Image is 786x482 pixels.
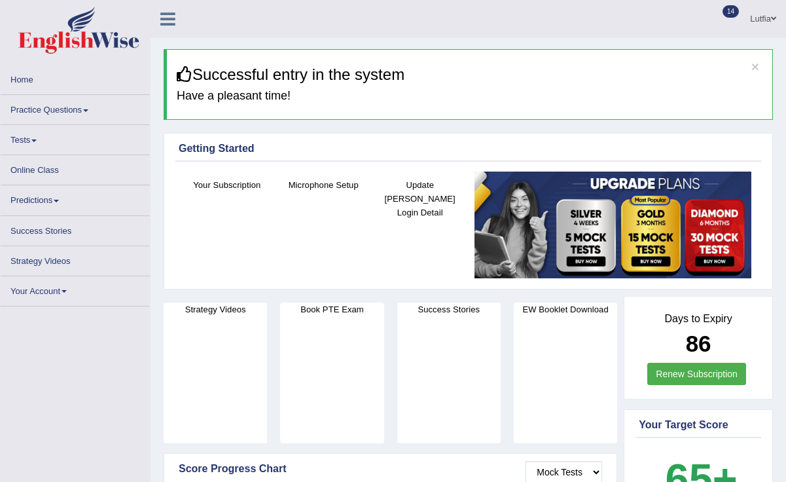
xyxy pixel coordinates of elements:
[179,461,602,477] div: Score Progress Chart
[1,125,150,151] a: Tests
[1,216,150,242] a: Success Stories
[177,90,762,103] h4: Have a pleasant time!
[397,303,501,316] h4: Success Stories
[647,363,746,385] a: Renew Subscription
[378,178,461,219] h4: Update [PERSON_NAME] Login Detail
[639,417,758,433] div: Your Target Score
[751,60,759,73] button: ×
[177,66,762,83] h3: Successful entry in the system
[1,246,150,272] a: Strategy Videos
[514,303,617,316] h4: EW Booklet Download
[474,172,751,278] img: small5.jpg
[1,276,150,302] a: Your Account
[686,331,711,356] b: 86
[281,178,365,192] h4: Microphone Setup
[185,178,268,192] h4: Your Subscription
[280,303,384,316] h4: Book PTE Exam
[164,303,267,316] h4: Strategy Videos
[723,5,739,18] span: 14
[1,65,150,90] a: Home
[1,155,150,181] a: Online Class
[1,185,150,211] a: Predictions
[179,141,758,157] div: Getting Started
[1,95,150,120] a: Practice Questions
[639,313,758,325] h4: Days to Expiry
